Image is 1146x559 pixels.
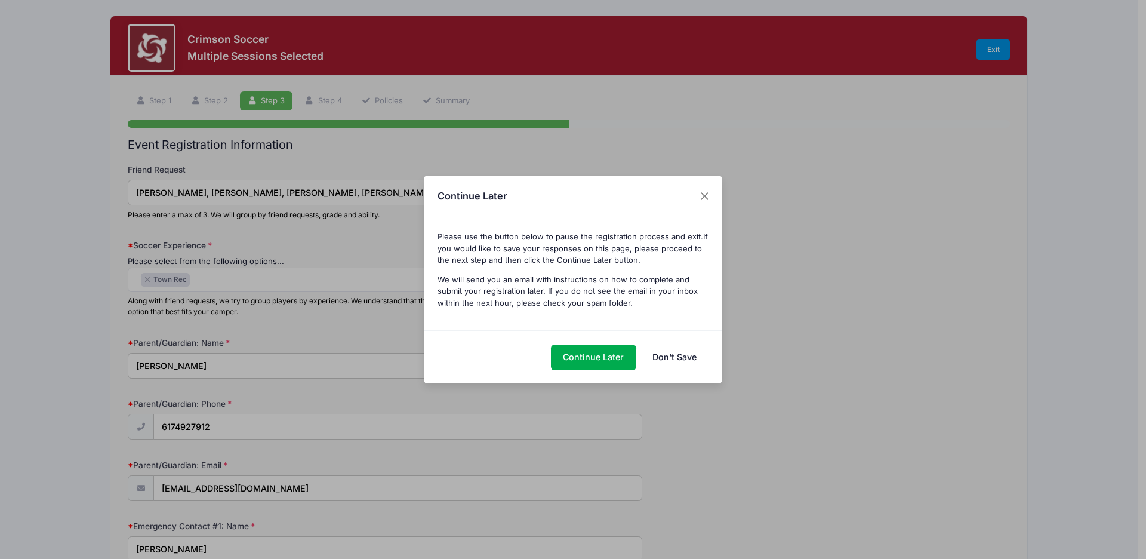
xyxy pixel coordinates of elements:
h4: Continue Later [438,189,507,203]
span: If you would like to save your responses on this page, please proceed to the next step and then c... [438,232,708,265]
p: We will send you an email with instructions on how to complete and submit your registration later... [438,274,709,309]
button: Close [694,186,716,207]
button: Continue Later [551,345,636,370]
p: Please use the button below to pause the registration process and exit. [438,231,709,266]
a: Don't Save [640,345,708,370]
